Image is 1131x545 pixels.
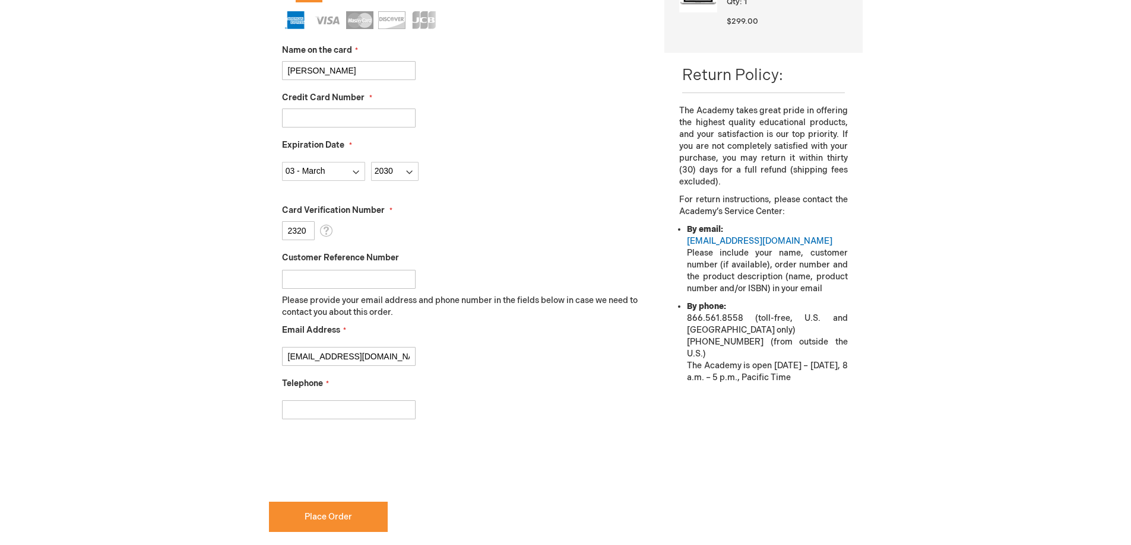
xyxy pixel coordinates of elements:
[679,105,847,188] p: The Academy takes great pride in offering the highest quality educational products, and your sati...
[314,11,341,29] img: Visa
[282,378,323,388] span: Telephone
[378,11,405,29] img: Discover
[282,109,416,128] input: Credit Card Number
[282,253,399,263] span: Customer Reference Number
[687,301,847,384] li: 866.561.8558 (toll-free, U.S. and [GEOGRAPHIC_DATA] only) [PHONE_NUMBER] (from outside the U.S.) ...
[282,221,315,240] input: Card Verification Number
[282,325,340,335] span: Email Address
[727,17,758,26] span: $299.00
[282,93,365,103] span: Credit Card Number
[346,11,373,29] img: MasterCard
[282,205,385,215] span: Card Verification Number
[269,438,449,485] iframe: reCAPTCHA
[687,224,723,234] strong: By email:
[282,140,344,150] span: Expiration Date
[282,295,647,318] p: Please provide your email address and phone number in the fields below in case we need to contact...
[282,45,352,55] span: Name on the card
[410,11,438,29] img: JCB
[687,236,832,246] a: [EMAIL_ADDRESS][DOMAIN_NAME]
[687,301,726,311] strong: By phone:
[687,224,847,295] li: Please include your name, customer number (if available), order number and the product descriptio...
[682,66,783,85] span: Return Policy:
[679,194,847,218] p: For return instructions, please contact the Academy’s Service Center:
[282,11,309,29] img: American Express
[269,502,388,532] button: Place Order
[305,512,352,522] span: Place Order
